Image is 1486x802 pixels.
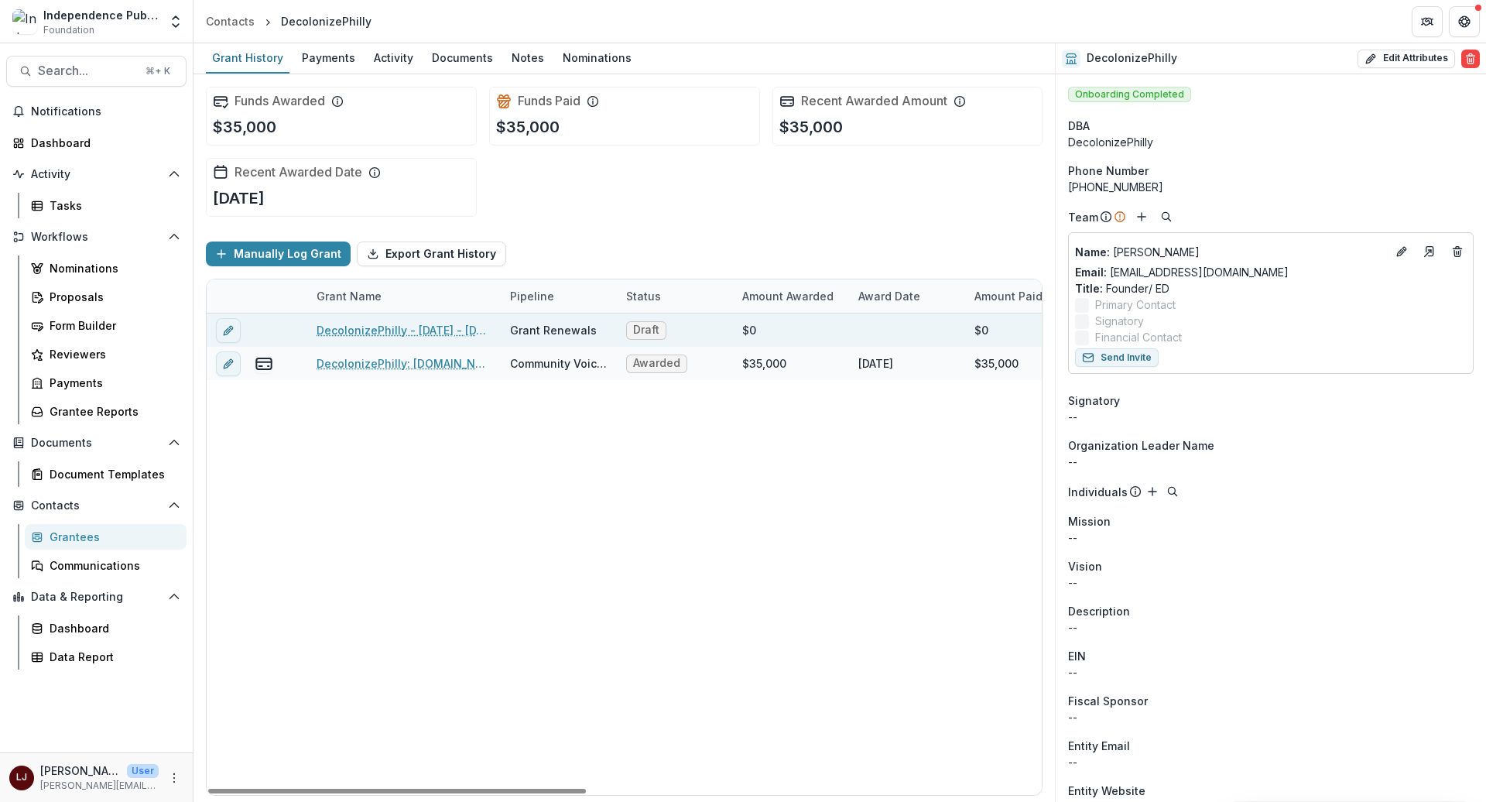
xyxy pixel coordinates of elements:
[25,341,187,367] a: Reviewers
[1068,783,1145,799] span: Entity Website
[43,7,159,23] div: Independence Public Media Foundation
[1068,603,1130,619] span: Description
[501,288,563,304] div: Pipeline
[1068,87,1191,102] span: Onboarding Completed
[142,63,173,80] div: ⌘ + K
[1068,118,1090,134] span: DBA
[127,764,159,778] p: User
[1068,163,1149,179] span: Phone Number
[43,23,94,37] span: Foundation
[742,322,756,338] div: $0
[216,318,241,343] button: edit
[25,644,187,670] a: Data Report
[496,115,560,139] p: $35,000
[368,46,419,69] div: Activity
[206,46,289,69] div: Grant History
[849,279,965,313] div: Award Date
[1132,207,1151,226] button: Add
[6,130,187,156] a: Dashboard
[1392,242,1411,261] button: Edit
[31,499,162,512] span: Contacts
[6,56,187,87] button: Search...
[1068,484,1128,500] p: Individuals
[1068,409,1474,425] div: --
[1068,619,1474,636] p: --
[779,115,843,139] p: $35,000
[1417,239,1442,264] a: Go to contact
[633,357,680,370] span: Awarded
[31,168,162,181] span: Activity
[31,135,174,151] div: Dashboard
[1075,245,1110,259] span: Name :
[357,242,506,266] button: Export Grant History
[206,43,289,74] a: Grant History
[6,162,187,187] button: Open Activity
[633,324,659,337] span: Draft
[1095,329,1182,345] span: Financial Contact
[1075,348,1159,367] button: Send Invite
[1157,207,1176,226] button: Search
[307,279,501,313] div: Grant Name
[1163,482,1182,501] button: Search
[25,615,187,641] a: Dashboard
[501,279,617,313] div: Pipeline
[510,322,597,338] div: Grant Renewals
[25,461,187,487] a: Document Templates
[1068,134,1474,150] div: DecolonizePhilly
[965,279,1081,313] div: Amount Paid
[1075,266,1107,279] span: Email:
[617,279,733,313] div: Status
[213,115,276,139] p: $35,000
[16,773,27,783] div: Lorraine Jabouin
[426,46,499,69] div: Documents
[742,355,786,372] div: $35,000
[733,279,849,313] div: Amount Awarded
[1068,437,1214,454] span: Organization Leader Name
[31,591,162,604] span: Data & Reporting
[50,649,174,665] div: Data Report
[50,375,174,391] div: Payments
[6,493,187,518] button: Open Contacts
[1449,6,1480,37] button: Get Help
[518,94,580,108] h2: Funds Paid
[1143,482,1162,501] button: Add
[1095,296,1176,313] span: Primary Contact
[296,46,361,69] div: Payments
[505,46,550,69] div: Notes
[6,224,187,249] button: Open Workflows
[25,193,187,218] a: Tasks
[206,13,255,29] div: Contacts
[1068,754,1474,770] div: --
[235,94,325,108] h2: Funds Awarded
[165,769,183,787] button: More
[50,317,174,334] div: Form Builder
[12,9,37,34] img: Independence Public Media Foundation
[849,288,930,304] div: Award Date
[510,355,608,372] div: Community Voices
[1095,313,1144,329] span: Signatory
[50,403,174,420] div: Grantee Reports
[1068,648,1086,664] p: EIN
[50,197,174,214] div: Tasks
[40,763,121,779] p: [PERSON_NAME]
[206,242,351,266] button: Manually Log Grant
[974,322,988,338] div: $0
[974,288,1043,304] p: Amount Paid
[50,346,174,362] div: Reviewers
[216,351,241,376] button: edit
[25,370,187,396] a: Payments
[50,260,174,276] div: Nominations
[31,105,180,118] span: Notifications
[1068,709,1474,725] div: --
[617,288,670,304] div: Status
[1358,50,1455,68] button: Edit Attributes
[6,584,187,609] button: Open Data & Reporting
[1412,6,1443,37] button: Partners
[733,288,843,304] div: Amount Awarded
[25,524,187,550] a: Grantees
[1068,664,1474,680] div: --
[1075,280,1467,296] p: Founder/ ED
